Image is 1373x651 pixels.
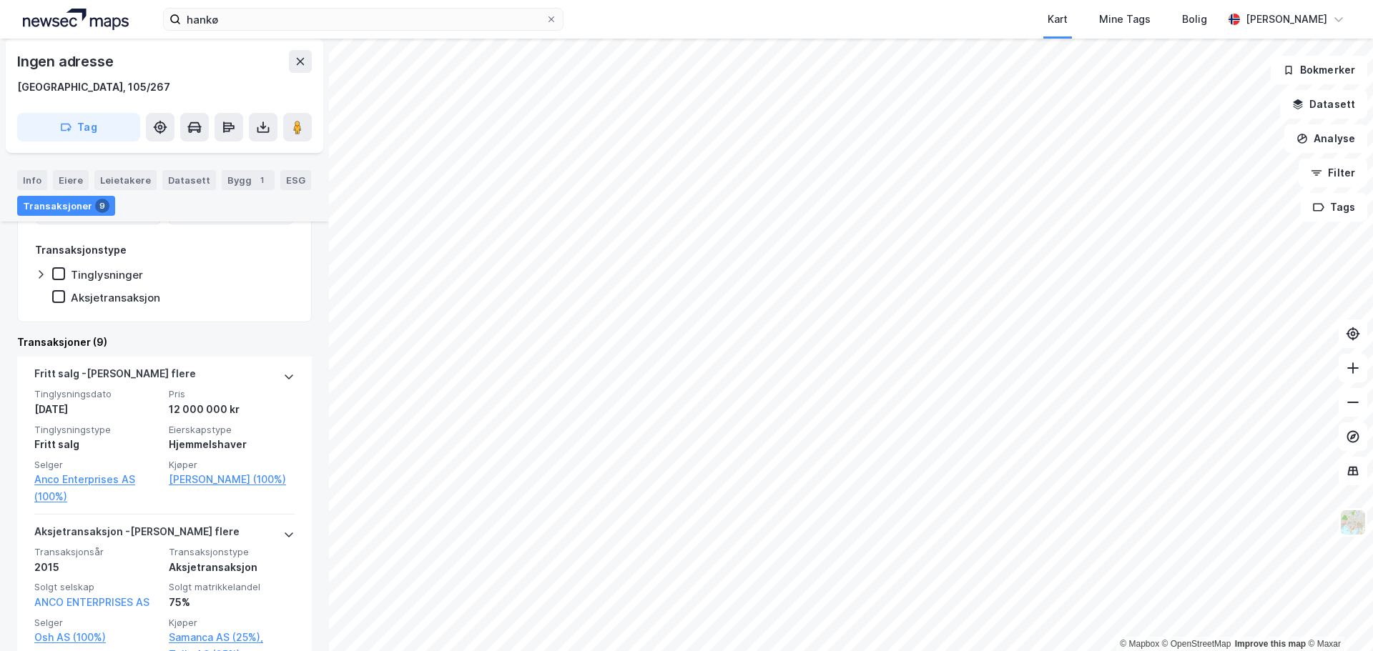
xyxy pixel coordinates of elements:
[35,242,127,259] div: Transaksjonstype
[1280,90,1367,119] button: Datasett
[255,173,269,187] div: 1
[1099,11,1151,28] div: Mine Tags
[222,170,275,190] div: Bygg
[1301,582,1373,651] iframe: Chat Widget
[34,401,160,418] div: [DATE]
[71,268,143,282] div: Tinglysninger
[162,170,216,190] div: Datasett
[23,9,129,30] img: logo.a4113a55bc3d86da70a041830d287a7e.svg
[169,559,295,576] div: Aksjetransaksjon
[34,617,160,629] span: Selger
[1301,582,1373,651] div: Kontrollprogram for chat
[169,546,295,558] span: Transaksjonstype
[169,617,295,629] span: Kjøper
[1299,159,1367,187] button: Filter
[34,424,160,436] span: Tinglysningstype
[1048,11,1068,28] div: Kart
[34,436,160,453] div: Fritt salg
[169,459,295,471] span: Kjøper
[34,523,240,546] div: Aksjetransaksjon - [PERSON_NAME] flere
[1246,11,1327,28] div: [PERSON_NAME]
[34,388,160,400] span: Tinglysningsdato
[17,196,115,216] div: Transaksjoner
[34,471,160,505] a: Anco Enterprises AS (100%)
[169,401,295,418] div: 12 000 000 kr
[94,170,157,190] div: Leietakere
[1120,639,1159,649] a: Mapbox
[34,459,160,471] span: Selger
[17,170,47,190] div: Info
[1284,124,1367,153] button: Analyse
[169,471,295,488] a: [PERSON_NAME] (100%)
[34,581,160,593] span: Solgt selskap
[34,546,160,558] span: Transaksjonsår
[169,436,295,453] div: Hjemmelshaver
[169,594,295,611] div: 75%
[169,424,295,436] span: Eierskapstype
[17,113,140,141] button: Tag
[17,79,170,96] div: [GEOGRAPHIC_DATA], 105/267
[169,629,295,646] a: Samanca AS (25%),
[17,50,116,73] div: Ingen adresse
[95,199,109,213] div: 9
[1235,639,1306,649] a: Improve this map
[1271,56,1367,84] button: Bokmerker
[1182,11,1207,28] div: Bolig
[17,334,312,351] div: Transaksjoner (9)
[1162,639,1231,649] a: OpenStreetMap
[71,291,160,304] div: Aksjetransaksjon
[1339,509,1367,536] img: Z
[34,365,196,388] div: Fritt salg - [PERSON_NAME] flere
[1301,193,1367,222] button: Tags
[34,559,160,576] div: 2015
[181,9,546,30] input: Søk på adresse, matrikkel, gårdeiere, leietakere eller personer
[280,170,311,190] div: ESG
[169,581,295,593] span: Solgt matrikkelandel
[34,629,160,646] a: Osh AS (100%)
[53,170,89,190] div: Eiere
[34,596,149,608] a: ANCO ENTERPRISES AS
[169,388,295,400] span: Pris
